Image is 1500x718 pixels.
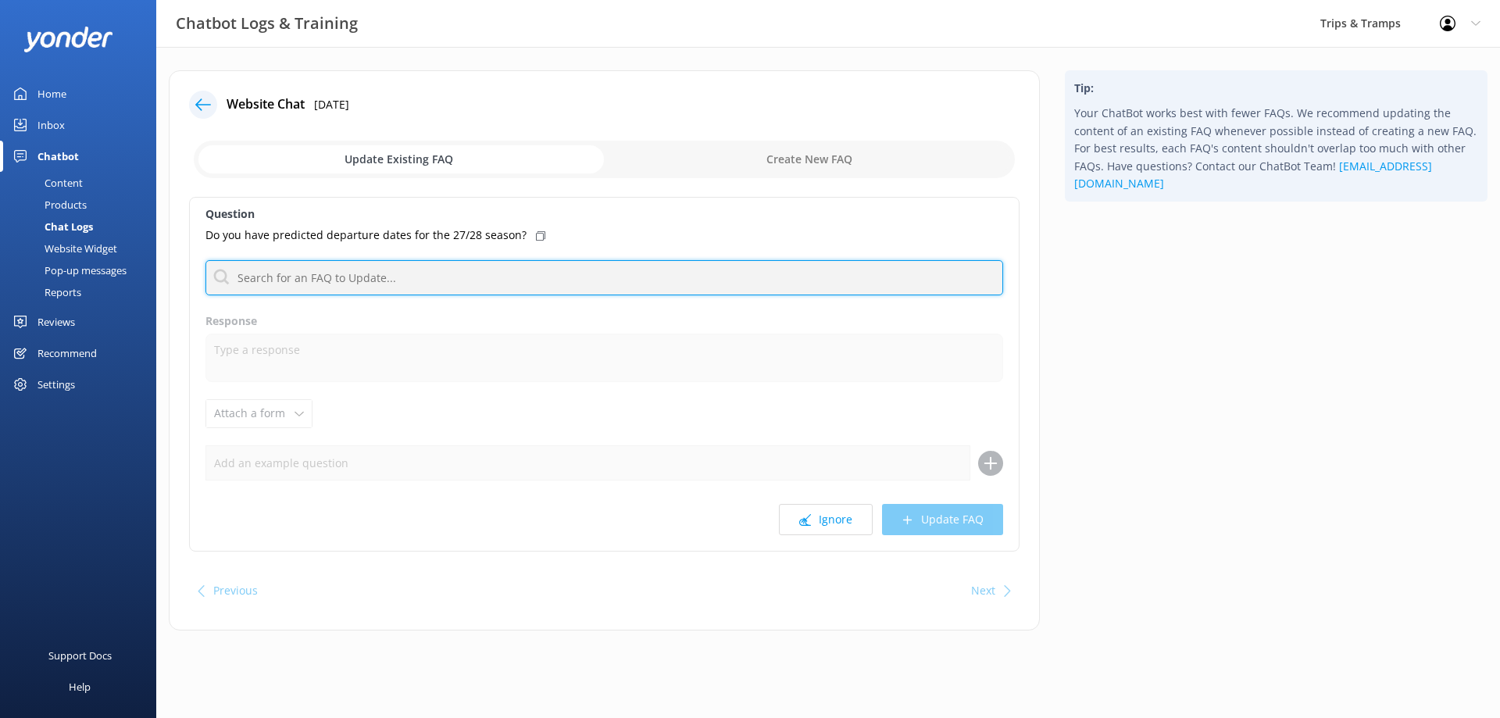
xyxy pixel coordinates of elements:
div: Help [69,671,91,702]
div: Pop-up messages [9,259,127,281]
div: Chat Logs [9,216,93,238]
div: Reviews [37,306,75,338]
input: Add an example question [205,445,970,480]
a: Website Widget [9,238,156,259]
a: Pop-up messages [9,259,156,281]
a: Reports [9,281,156,303]
div: Settings [37,369,75,400]
div: Inbox [37,109,65,141]
div: Products [9,194,87,216]
div: Chatbot [37,141,79,172]
div: Content [9,172,83,194]
div: Support Docs [48,640,112,671]
img: yonder-white-logo.png [23,27,113,52]
a: Products [9,194,156,216]
label: Question [205,205,1003,223]
button: Ignore [779,504,873,535]
div: Website Widget [9,238,117,259]
div: Home [37,78,66,109]
div: Reports [9,281,81,303]
a: Chat Logs [9,216,156,238]
a: [EMAIL_ADDRESS][DOMAIN_NAME] [1074,159,1432,191]
div: Recommend [37,338,97,369]
h3: Chatbot Logs & Training [176,11,358,36]
a: Content [9,172,156,194]
p: Your ChatBot works best with fewer FAQs. We recommend updating the content of an existing FAQ whe... [1074,105,1478,192]
p: [DATE] [314,96,349,113]
label: Response [205,313,1003,330]
input: Search for an FAQ to Update... [205,260,1003,295]
h4: Tip: [1074,80,1478,97]
h4: Website Chat [227,95,305,115]
p: Do you have predicted departure dates for the 27/28 season? [205,227,527,244]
